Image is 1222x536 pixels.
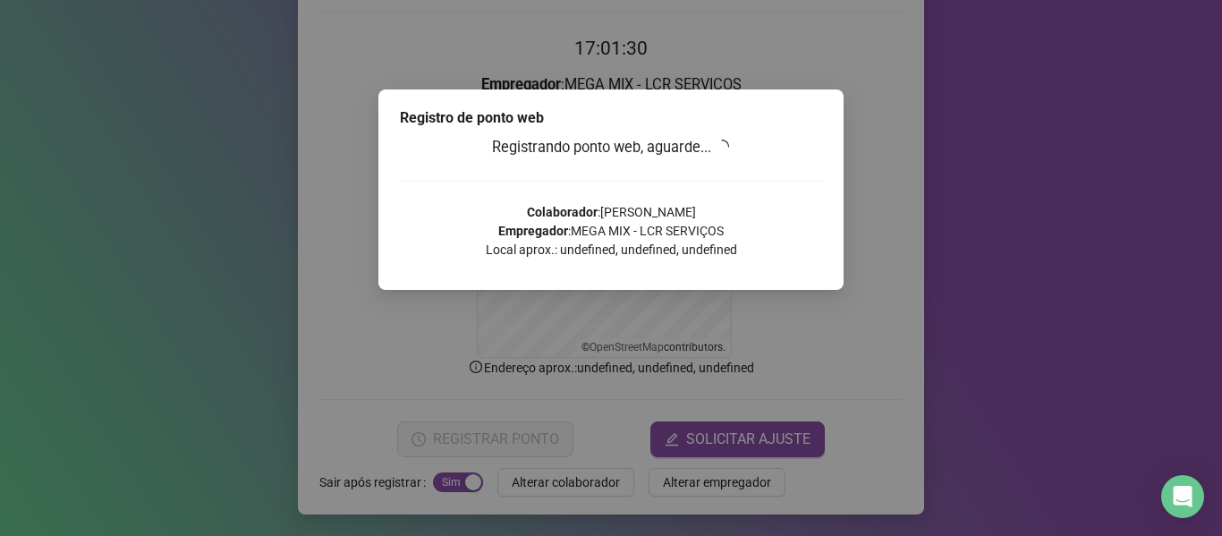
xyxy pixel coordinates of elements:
[714,138,731,155] span: loading
[527,205,598,219] strong: Colaborador
[1161,475,1204,518] div: Open Intercom Messenger
[498,224,568,238] strong: Empregador
[400,136,822,159] h3: Registrando ponto web, aguarde...
[400,107,822,129] div: Registro de ponto web
[400,203,822,259] p: : [PERSON_NAME] : MEGA MIX - LCR SERVIÇOS Local aprox.: undefined, undefined, undefined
